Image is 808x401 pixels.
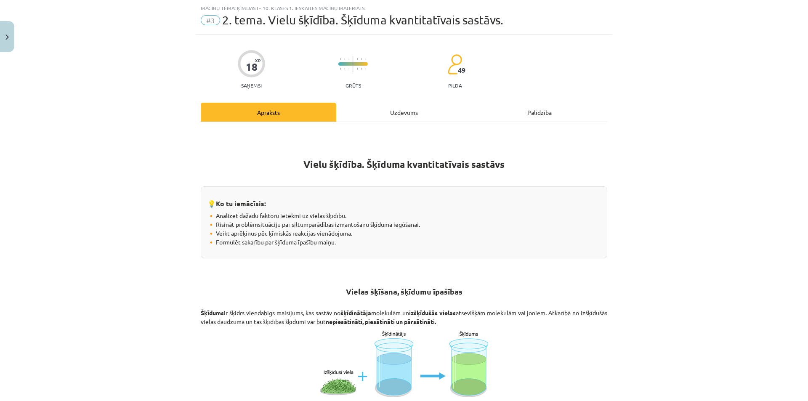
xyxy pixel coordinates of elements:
[303,158,505,170] strong: Vielu šķīdība. Šķīduma kvantitatīvais sastāvs
[340,68,341,70] img: icon-short-line-57e1e144782c952c97e751825c79c345078a6d821885a25fce030b3d8c18986b.svg
[365,68,366,70] img: icon-short-line-57e1e144782c952c97e751825c79c345078a6d821885a25fce030b3d8c18986b.svg
[201,103,336,122] div: Apraksts
[365,58,366,60] img: icon-short-line-57e1e144782c952c97e751825c79c345078a6d821885a25fce030b3d8c18986b.svg
[409,309,456,316] b: izšķīdušās vielas
[344,58,345,60] img: icon-short-line-57e1e144782c952c97e751825c79c345078a6d821885a25fce030b3d8c18986b.svg
[201,15,220,25] span: #3
[340,58,341,60] img: icon-short-line-57e1e144782c952c97e751825c79c345078a6d821885a25fce030b3d8c18986b.svg
[246,61,258,73] div: 18
[201,309,224,316] b: Šķīdums
[201,308,607,326] p: ir šķidrs viendabīgs maisījums, kas sastāv no molekulām un atsevišķām molekulām vai joniem. Atkar...
[344,68,345,70] img: icon-short-line-57e1e144782c952c97e751825c79c345078a6d821885a25fce030b3d8c18986b.svg
[336,103,472,122] div: Uzdevums
[348,58,349,60] img: icon-short-line-57e1e144782c952c97e751825c79c345078a6d821885a25fce030b3d8c18986b.svg
[238,82,265,88] p: Saņemsi
[357,68,358,70] img: icon-short-line-57e1e144782c952c97e751825c79c345078a6d821885a25fce030b3d8c18986b.svg
[222,13,503,27] span: 2. tema. Vielu šķīdība. Šķīduma kvantitatīvais sastāvs.
[5,35,9,40] img: icon-close-lesson-0947bae3869378f0d4975bcd49f059093ad1ed9edebbc8119c70593378902aed.svg
[207,199,266,208] strong: 💡Ko tu iemācīsis:
[361,58,362,60] img: icon-short-line-57e1e144782c952c97e751825c79c345078a6d821885a25fce030b3d8c18986b.svg
[361,68,362,70] img: icon-short-line-57e1e144782c952c97e751825c79c345078a6d821885a25fce030b3d8c18986b.svg
[448,82,462,88] p: pilda
[326,318,436,325] b: nepiesātināti, piesātināti un pārsātināti.
[472,103,607,122] div: Palīdzība
[348,68,349,70] img: icon-short-line-57e1e144782c952c97e751825c79c345078a6d821885a25fce030b3d8c18986b.svg
[346,82,361,88] p: Grūts
[447,54,462,75] img: students-c634bb4e5e11cddfef0936a35e636f08e4e9abd3cc4e673bd6f9a4125e45ecb1.svg
[207,211,601,247] p: 🔸 Analizēt dažādu faktoru ietekmi uz vielas šķīdību. 🔸 Risināt problēmsituāciju par siltumparādīb...
[346,287,462,296] b: Vielas šķīšana, šķīdumu īpašības
[458,66,465,74] span: 49
[357,58,358,60] img: icon-short-line-57e1e144782c952c97e751825c79c345078a6d821885a25fce030b3d8c18986b.svg
[201,5,607,11] div: Mācību tēma: Ķīmijas i - 10. klases 1. ieskaites mācību materiāls
[255,58,260,63] span: XP
[340,309,371,316] b: šķīdinātāja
